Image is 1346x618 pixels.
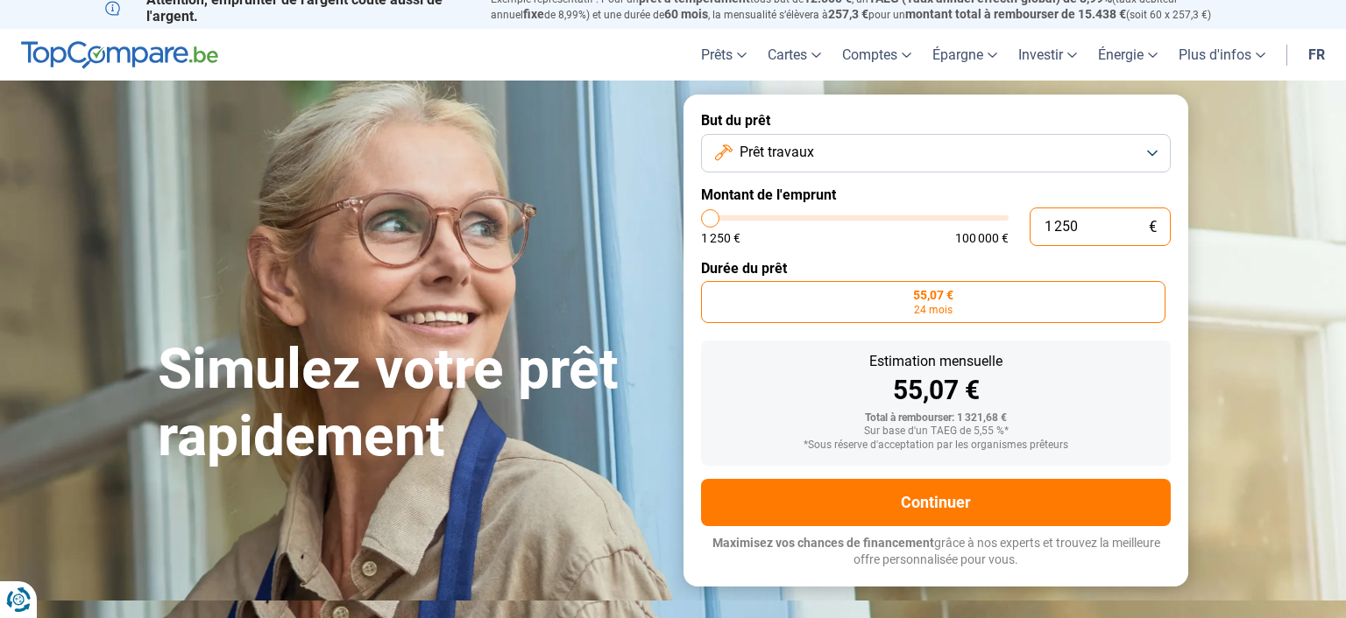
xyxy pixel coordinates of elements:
a: Prêts [691,29,757,81]
a: Investir [1008,29,1087,81]
span: 257,3 € [828,7,868,21]
span: 100 000 € [955,232,1009,244]
span: 24 mois [914,305,953,315]
span: 60 mois [664,7,708,21]
a: Plus d'infos [1168,29,1276,81]
div: Sur base d'un TAEG de 5,55 %* [715,425,1157,438]
h1: Simulez votre prêt rapidement [158,336,662,471]
button: Prêt travaux [701,134,1171,172]
span: 1 250 € [701,232,740,244]
div: *Sous réserve d'acceptation par les organismes prêteurs [715,439,1157,452]
a: Cartes [757,29,832,81]
label: But du prêt [701,112,1171,129]
label: Montant de l'emprunt [701,186,1171,203]
span: Maximisez vos chances de financement [712,536,934,550]
span: € [1149,220,1157,235]
a: Épargne [922,29,1008,81]
div: 55,07 € [715,377,1157,404]
span: fixe [523,7,544,21]
span: 55,07 € [913,289,953,301]
span: montant total à rembourser de 15.438 € [905,7,1126,21]
div: Estimation mensuelle [715,355,1157,369]
div: Total à rembourser: 1 321,68 € [715,412,1157,425]
a: Énergie [1087,29,1168,81]
label: Durée du prêt [701,260,1171,277]
span: Prêt travaux [740,143,814,162]
button: Continuer [701,479,1171,526]
img: TopCompare [21,41,218,69]
a: Comptes [832,29,922,81]
a: fr [1298,29,1335,81]
p: grâce à nos experts et trouvez la meilleure offre personnalisée pour vous. [701,535,1171,569]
